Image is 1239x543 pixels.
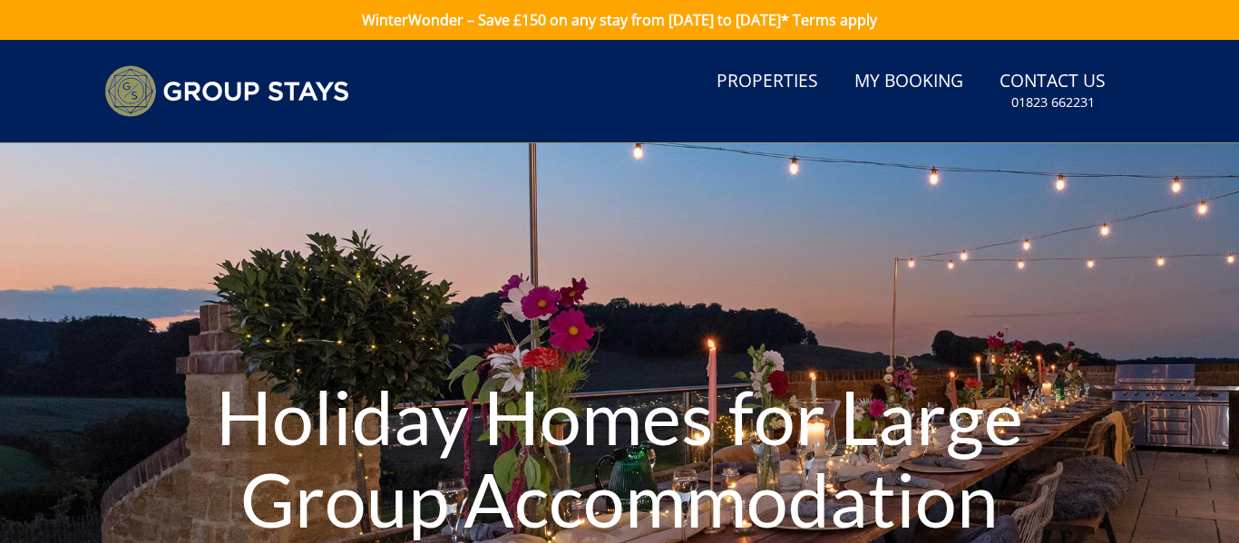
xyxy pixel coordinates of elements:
[104,65,349,117] img: Group Stays
[709,62,825,102] a: Properties
[1011,93,1095,112] small: 01823 662231
[847,62,971,102] a: My Booking
[992,62,1113,121] a: Contact Us01823 662231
